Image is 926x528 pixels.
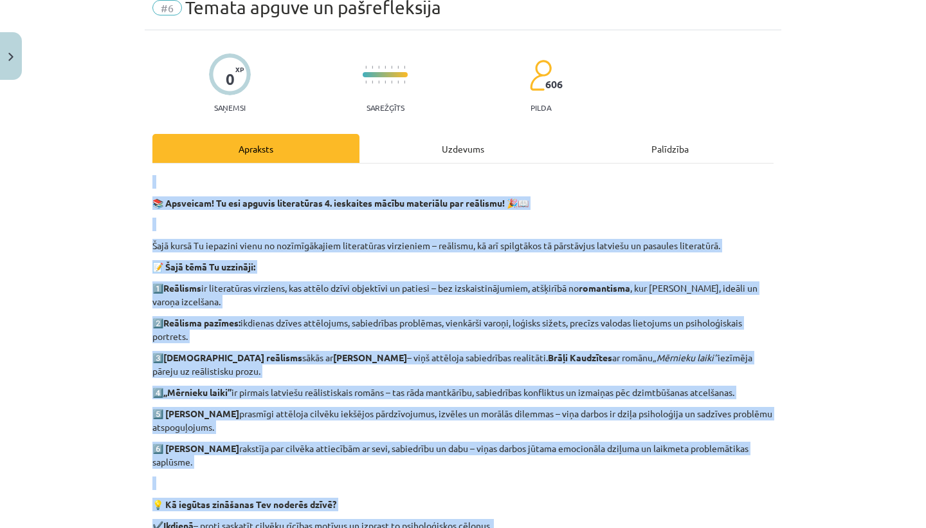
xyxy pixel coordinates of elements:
strong: 📚 Apsveicam! Tu esi apguvis literatūras 4. ieskaites mācību materiālu par reālismu! 🎉📖 [152,197,529,209]
img: icon-short-line-57e1e144782c952c97e751825c79c345078a6d821885a25fce030b3d8c18986b.svg [385,80,386,84]
img: icon-short-line-57e1e144782c952c97e751825c79c345078a6d821885a25fce030b3d8c18986b.svg [372,80,373,84]
p: pilda [531,103,551,112]
strong: 📝 Šajā tēmā Tu uzzināji: [152,261,255,272]
strong: Reālisma pazīmes: [163,317,241,328]
p: Šajā kursā Tu iepazini vienu no nozīmīgākajiem literatūras virzieniem – reālismu, kā arī spilgtāk... [152,239,774,252]
img: icon-short-line-57e1e144782c952c97e751825c79c345078a6d821885a25fce030b3d8c18986b.svg [365,80,367,84]
img: icon-short-line-57e1e144782c952c97e751825c79c345078a6d821885a25fce030b3d8c18986b.svg [365,66,367,69]
img: icon-close-lesson-0947bae3869378f0d4975bcd49f059093ad1ed9edebbc8119c70593378902aed.svg [8,53,14,61]
strong: „Mērnieku laiki” [163,386,232,398]
p: rakstīja par cilvēka attiecībām ar sevi, sabiedrību un dabu – viņas darbos jūtama emocionāla dziļ... [152,442,774,469]
strong: Brāļi Kaudzītes [548,352,612,363]
img: icon-short-line-57e1e144782c952c97e751825c79c345078a6d821885a25fce030b3d8c18986b.svg [378,66,379,69]
strong: 6️⃣ [PERSON_NAME] [152,442,239,454]
strong: [PERSON_NAME] [333,352,407,363]
p: 2️⃣ ikdienas dzīves attēlojums, sabiedrības problēmas, vienkārši varoņi, loģisks sižets, precīzs ... [152,316,774,343]
div: Uzdevums [359,134,567,163]
p: 1️⃣ ir literatūras virziens, kas attēlo dzīvi objektīvi un patiesi – bez izskaistinājumiem, atšķi... [152,281,774,308]
img: icon-short-line-57e1e144782c952c97e751825c79c345078a6d821885a25fce030b3d8c18986b.svg [397,80,399,84]
strong: romantisma [579,282,630,294]
img: icon-short-line-57e1e144782c952c97e751825c79c345078a6d821885a25fce030b3d8c18986b.svg [397,66,399,69]
img: students-c634bb4e5e11cddfef0936a35e636f08e4e9abd3cc4e673bd6f9a4125e45ecb1.svg [529,59,552,91]
img: icon-short-line-57e1e144782c952c97e751825c79c345078a6d821885a25fce030b3d8c18986b.svg [385,66,386,69]
p: Sarežģīts [367,103,404,112]
div: Apraksts [152,134,359,163]
strong: 5️⃣ [PERSON_NAME] [152,408,239,419]
img: icon-short-line-57e1e144782c952c97e751825c79c345078a6d821885a25fce030b3d8c18986b.svg [378,80,379,84]
p: 3️⃣ sākās ar – viņš attēloja sabiedrības realitāti. ar romānu iezīmēja pāreju uz reālistisku prozu. [152,351,774,378]
span: 606 [545,79,563,90]
div: 0 [226,70,235,88]
img: icon-short-line-57e1e144782c952c97e751825c79c345078a6d821885a25fce030b3d8c18986b.svg [391,66,392,69]
strong: Reālisms [163,282,201,294]
img: icon-short-line-57e1e144782c952c97e751825c79c345078a6d821885a25fce030b3d8c18986b.svg [372,66,373,69]
strong: [DEMOGRAPHIC_DATA] reālisms [163,352,302,363]
em: „Mērnieku laiki” [653,352,718,363]
img: icon-short-line-57e1e144782c952c97e751825c79c345078a6d821885a25fce030b3d8c18986b.svg [391,80,392,84]
p: prasmīgi attēloja cilvēku iekšējos pārdzīvojumus, izvēles un morālās dilemmas – viņa darbos ir dz... [152,407,774,434]
strong: 💡 Kā iegūtas zināšanas Tev noderēs dzīvē? [152,498,336,510]
img: icon-short-line-57e1e144782c952c97e751825c79c345078a6d821885a25fce030b3d8c18986b.svg [404,80,405,84]
p: Saņemsi [209,103,251,112]
img: icon-short-line-57e1e144782c952c97e751825c79c345078a6d821885a25fce030b3d8c18986b.svg [404,66,405,69]
span: XP [235,66,244,73]
div: Palīdzība [567,134,774,163]
p: 4️⃣ ir pirmais latviešu reālistiskais romāns – tas rāda mantkārību, sabiedrības konfliktus un izm... [152,386,774,399]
